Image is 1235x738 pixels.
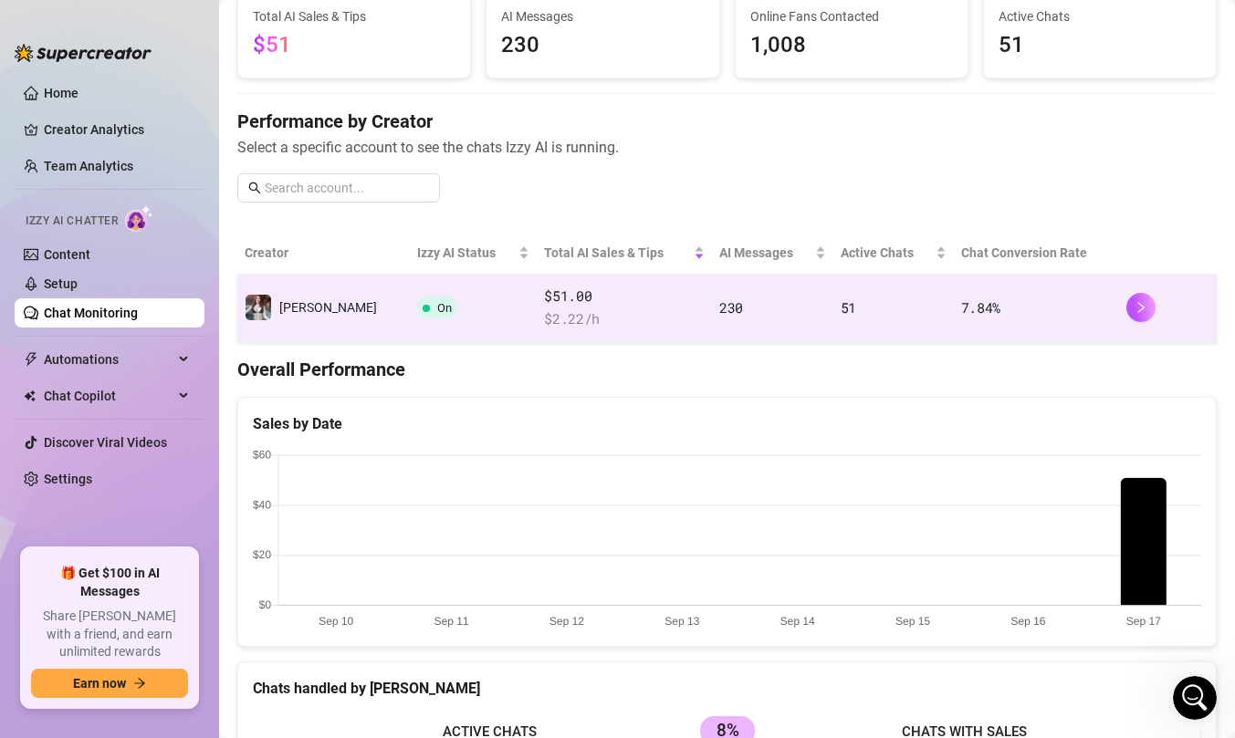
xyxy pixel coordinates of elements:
[999,28,1201,63] span: 51
[544,286,705,307] span: $51.00
[246,295,271,320] img: Amy
[253,412,1201,435] div: Sales by Date
[44,381,173,411] span: Chat Copilot
[410,232,537,275] th: Izzy AI Status
[24,352,38,367] span: thunderbolt
[437,301,452,315] span: On
[26,213,118,230] span: Izzy AI Chatter
[44,86,78,100] a: Home
[44,115,190,144] a: Creator Analytics
[44,345,173,374] span: Automations
[719,298,743,317] span: 230
[279,300,377,315] span: [PERSON_NAME]
[999,6,1201,26] span: Active Chats
[712,232,833,275] th: AI Messages
[841,243,932,263] span: Active Chats
[125,205,153,232] img: AI Chatter
[31,669,188,698] button: Earn nowarrow-right
[501,28,704,63] span: 230
[237,357,1217,382] h4: Overall Performance
[265,178,429,198] input: Search account...
[1173,676,1217,720] iframe: Intercom live chat
[537,232,712,275] th: Total AI Sales & Tips
[44,159,133,173] a: Team Analytics
[961,298,1001,317] span: 7.84 %
[544,243,690,263] span: Total AI Sales & Tips
[24,390,36,402] img: Chat Copilot
[253,6,455,26] span: Total AI Sales & Tips
[44,435,167,450] a: Discover Viral Videos
[15,44,152,62] img: logo-BBDzfeDw.svg
[750,6,953,26] span: Online Fans Contacted
[248,182,261,194] span: search
[954,232,1119,275] th: Chat Conversion Rate
[833,232,954,275] th: Active Chats
[237,136,1217,159] span: Select a specific account to see the chats Izzy AI is running.
[44,306,138,320] a: Chat Monitoring
[44,247,90,262] a: Content
[31,565,188,600] span: 🎁 Get $100 in AI Messages
[237,109,1217,134] h4: Performance by Creator
[253,32,291,57] span: $51
[417,243,515,263] span: Izzy AI Status
[133,677,146,690] span: arrow-right
[44,472,92,486] a: Settings
[544,308,705,330] span: $ 2.22 /h
[253,677,1201,700] div: Chats handled by [PERSON_NAME]
[1126,293,1156,322] button: right
[841,298,856,317] span: 51
[31,608,188,661] span: Share [PERSON_NAME] with a friend, and earn unlimited rewards
[750,28,953,63] span: 1,008
[1135,301,1147,314] span: right
[237,232,410,275] th: Creator
[719,243,811,263] span: AI Messages
[73,676,126,691] span: Earn now
[501,6,704,26] span: AI Messages
[44,276,78,291] a: Setup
